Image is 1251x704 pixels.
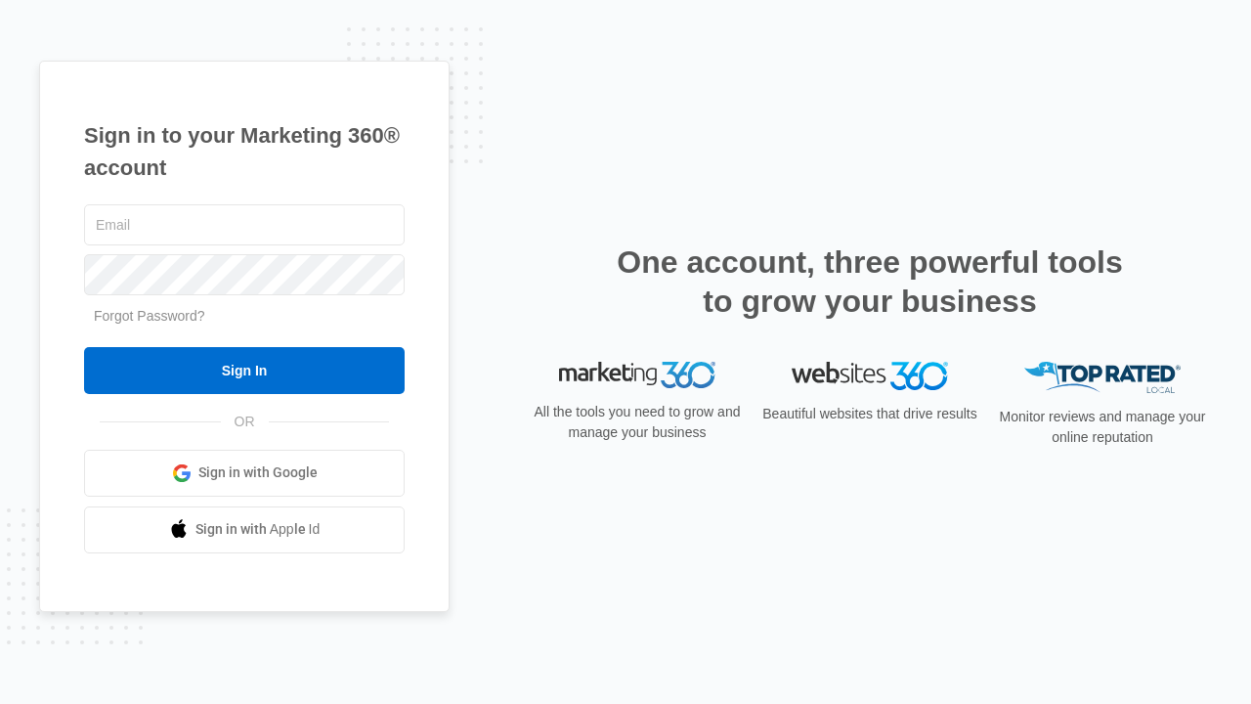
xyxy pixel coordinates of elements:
[84,450,405,497] a: Sign in with Google
[84,119,405,184] h1: Sign in to your Marketing 360® account
[84,204,405,245] input: Email
[760,404,979,424] p: Beautiful websites that drive results
[84,347,405,394] input: Sign In
[1024,362,1181,394] img: Top Rated Local
[94,308,205,324] a: Forgot Password?
[195,519,321,540] span: Sign in with Apple Id
[84,506,405,553] a: Sign in with Apple Id
[221,412,269,432] span: OR
[528,402,747,443] p: All the tools you need to grow and manage your business
[792,362,948,390] img: Websites 360
[993,407,1212,448] p: Monitor reviews and manage your online reputation
[559,362,715,389] img: Marketing 360
[611,242,1129,321] h2: One account, three powerful tools to grow your business
[198,462,318,483] span: Sign in with Google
